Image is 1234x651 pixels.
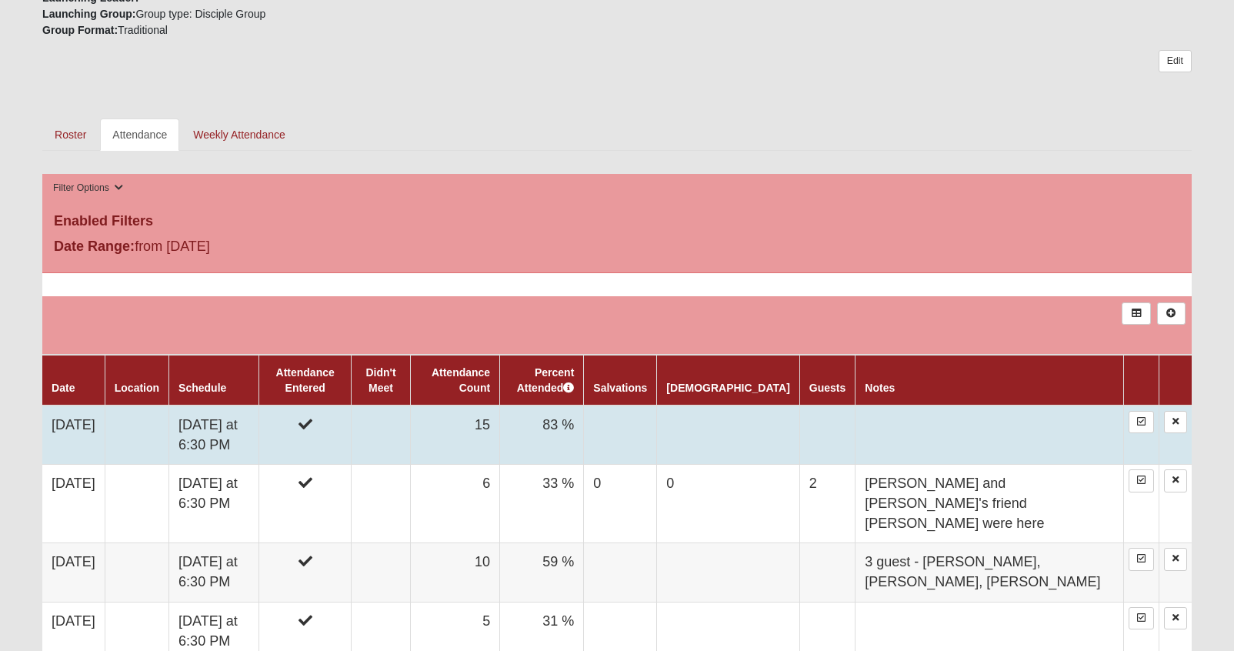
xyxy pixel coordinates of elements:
[169,543,259,602] td: [DATE] at 6:30 PM
[500,406,584,465] td: 83 %
[100,119,179,151] a: Attendance
[42,119,98,151] a: Roster
[42,24,118,36] strong: Group Format:
[410,543,499,602] td: 10
[1164,469,1187,492] a: Delete
[517,366,575,394] a: Percent Attended
[52,382,75,394] a: Date
[584,355,657,406] th: Salvations
[42,236,425,261] div: from [DATE]
[54,213,1180,230] h4: Enabled Filters
[1157,302,1186,325] a: Alt+N
[1159,50,1192,72] a: Edit
[42,8,135,20] strong: Launching Group:
[1164,607,1187,629] a: Delete
[584,465,657,543] td: 0
[178,382,226,394] a: Schedule
[657,465,799,543] td: 0
[865,382,895,394] a: Notes
[1129,548,1154,570] a: Enter Attendance
[1164,411,1187,433] a: Delete
[799,355,855,406] th: Guests
[855,543,1124,602] td: 3 guest - [PERSON_NAME], [PERSON_NAME], [PERSON_NAME]
[410,465,499,543] td: 6
[169,465,259,543] td: [DATE] at 6:30 PM
[42,543,105,602] td: [DATE]
[500,465,584,543] td: 33 %
[42,406,105,465] td: [DATE]
[1122,302,1150,325] a: Export to Excel
[169,406,259,465] td: [DATE] at 6:30 PM
[1164,548,1187,570] a: Delete
[799,465,855,543] td: 2
[432,366,490,394] a: Attendance Count
[500,543,584,602] td: 59 %
[181,119,298,151] a: Weekly Attendance
[42,465,105,543] td: [DATE]
[1129,411,1154,433] a: Enter Attendance
[366,366,396,394] a: Didn't Meet
[54,236,135,257] label: Date Range:
[1129,469,1154,492] a: Enter Attendance
[1129,607,1154,629] a: Enter Attendance
[657,355,799,406] th: [DEMOGRAPHIC_DATA]
[276,366,335,394] a: Attendance Entered
[115,382,159,394] a: Location
[410,406,499,465] td: 15
[855,465,1124,543] td: [PERSON_NAME] and [PERSON_NAME]'s friend [PERSON_NAME] were here
[48,180,128,196] button: Filter Options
